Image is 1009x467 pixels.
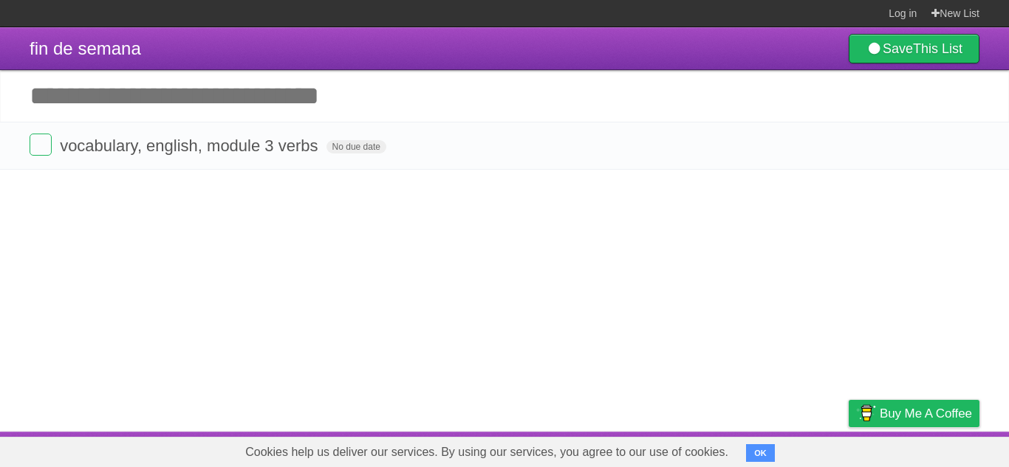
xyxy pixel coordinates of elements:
[30,134,52,156] label: Done
[913,41,962,56] b: This List
[746,444,775,462] button: OK
[652,435,683,463] a: About
[779,435,812,463] a: Terms
[701,435,761,463] a: Developers
[849,34,979,63] a: SaveThis List
[849,400,979,427] a: Buy me a coffee
[856,401,876,426] img: Buy me a coffee
[230,437,743,467] span: Cookies help us deliver our services. By using our services, you agree to our use of cookies.
[60,136,321,155] span: vocabulary, english, module 3 verbs
[830,435,868,463] a: Privacy
[326,140,386,153] span: No due date
[886,435,979,463] a: Suggest a feature
[880,401,972,426] span: Buy me a coffee
[30,38,141,58] span: fin de semana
